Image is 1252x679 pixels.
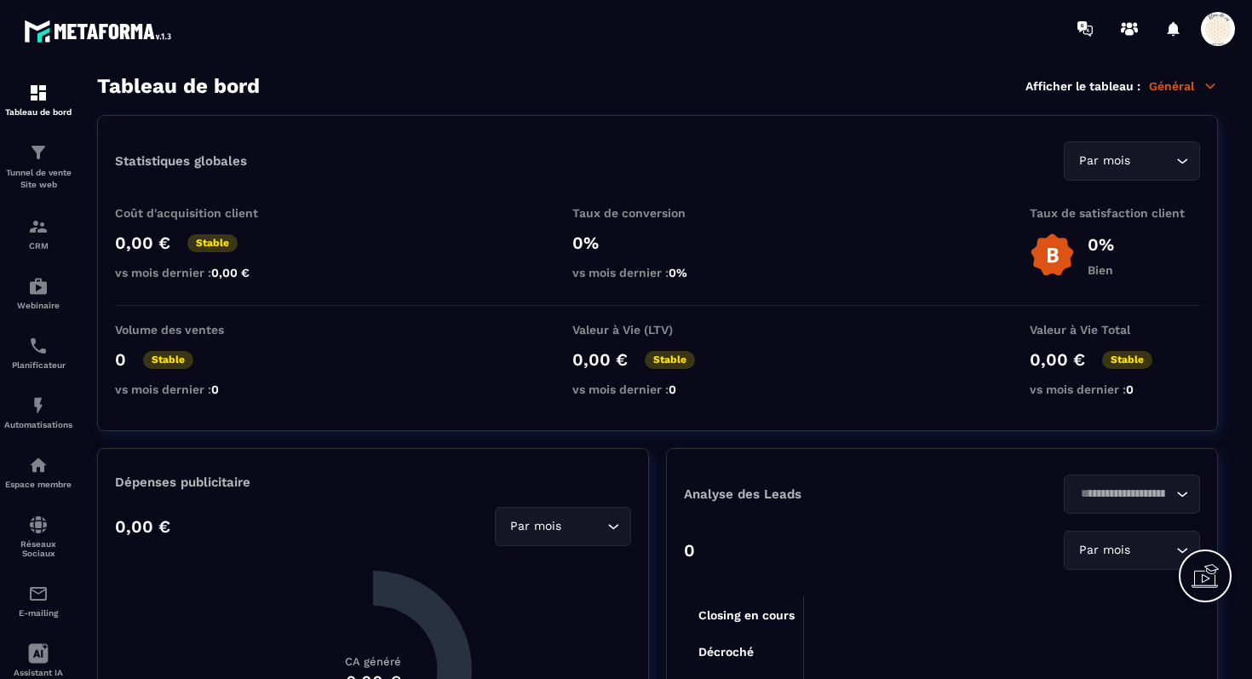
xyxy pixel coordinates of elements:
[1088,234,1114,255] p: 0%
[115,516,170,537] p: 0,00 €
[1075,485,1172,503] input: Search for option
[506,517,565,536] span: Par mois
[1102,351,1152,369] p: Stable
[28,216,49,237] img: formation
[115,233,170,253] p: 0,00 €
[4,107,72,117] p: Tableau de bord
[115,266,285,279] p: vs mois dernier :
[4,129,72,204] a: formationformationTunnel de vente Site web
[4,323,72,383] a: schedulerschedulerPlanificateur
[495,507,631,546] div: Search for option
[97,74,260,98] h3: Tableau de bord
[565,517,603,536] input: Search for option
[4,167,72,191] p: Tunnel de vente Site web
[1064,531,1200,570] div: Search for option
[572,206,743,220] p: Taux de conversion
[115,349,126,370] p: 0
[4,204,72,263] a: formationformationCRM
[1075,152,1134,170] span: Par mois
[115,153,247,169] p: Statistiques globales
[1030,233,1075,278] img: b-badge-o.b3b20ee6.svg
[115,475,631,490] p: Dépenses publicitaire
[4,263,72,323] a: automationsautomationsWebinaire
[572,323,743,337] p: Valeur à Vie (LTV)
[1064,475,1200,514] div: Search for option
[1025,79,1140,93] p: Afficher le tableau :
[698,608,795,623] tspan: Closing en cours
[28,83,49,103] img: formation
[4,668,72,677] p: Assistant IA
[1088,263,1114,277] p: Bien
[115,383,285,396] p: vs mois dernier :
[1030,206,1200,220] p: Taux de satisfaction client
[572,383,743,396] p: vs mois dernier :
[1149,78,1218,94] p: Général
[4,442,72,502] a: automationsautomationsEspace membre
[1126,383,1134,396] span: 0
[4,420,72,429] p: Automatisations
[4,383,72,442] a: automationsautomationsAutomatisations
[4,502,72,571] a: social-networksocial-networkRéseaux Sociaux
[115,206,285,220] p: Coût d'acquisition client
[28,395,49,416] img: automations
[684,540,695,561] p: 0
[1075,541,1134,560] span: Par mois
[4,480,72,489] p: Espace membre
[115,323,285,337] p: Volume des ventes
[4,571,72,630] a: emailemailE-mailing
[572,233,743,253] p: 0%
[211,383,219,396] span: 0
[4,360,72,370] p: Planificateur
[28,276,49,296] img: automations
[4,241,72,250] p: CRM
[4,608,72,618] p: E-mailing
[28,515,49,535] img: social-network
[4,539,72,558] p: Réseaux Sociaux
[28,336,49,356] img: scheduler
[572,349,628,370] p: 0,00 €
[28,455,49,475] img: automations
[1134,152,1172,170] input: Search for option
[1030,323,1200,337] p: Valeur à Vie Total
[4,70,72,129] a: formationformationTableau de bord
[684,486,942,502] p: Analyse des Leads
[24,15,177,47] img: logo
[4,301,72,310] p: Webinaire
[669,266,687,279] span: 0%
[28,584,49,604] img: email
[698,645,754,659] tspan: Décroché
[28,142,49,163] img: formation
[669,383,676,396] span: 0
[1030,349,1085,370] p: 0,00 €
[1134,541,1172,560] input: Search for option
[1030,383,1200,396] p: vs mois dernier :
[1064,141,1200,181] div: Search for option
[572,266,743,279] p: vs mois dernier :
[187,234,238,252] p: Stable
[211,266,250,279] span: 0,00 €
[143,351,193,369] p: Stable
[645,351,695,369] p: Stable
